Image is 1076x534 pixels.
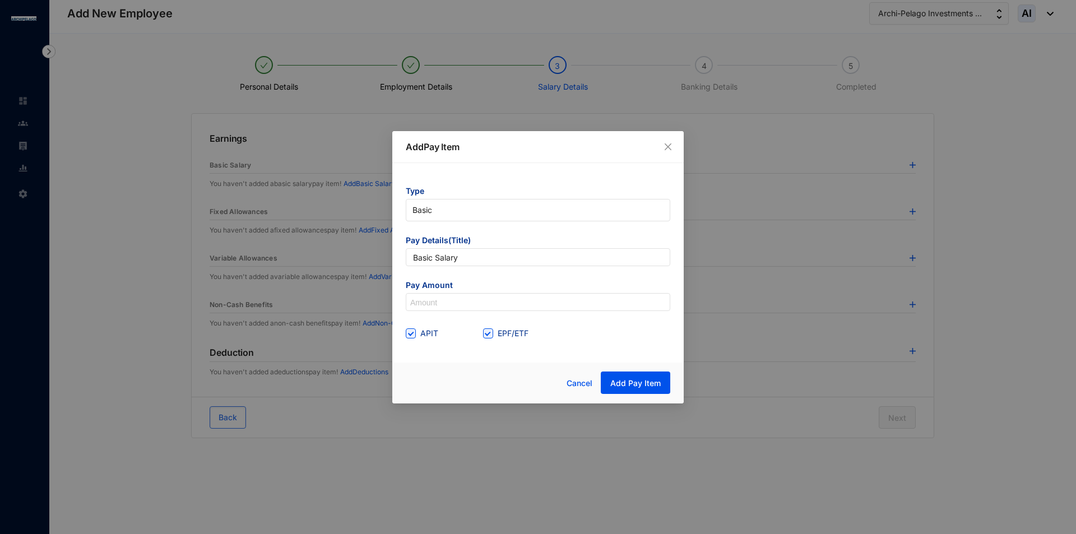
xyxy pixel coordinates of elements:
span: Basic [412,202,664,219]
span: APIT [416,327,443,340]
span: Cancel [567,377,592,389]
span: Pay Amount [406,280,670,293]
span: close [664,142,672,151]
span: Add Pay Item [610,378,661,389]
p: Add Pay Item [406,140,670,154]
span: EPF/ETF [493,327,533,340]
button: Add Pay Item [601,372,670,394]
input: Amount [406,294,670,312]
span: Type [406,185,670,199]
span: Pay Details(Title) [406,235,670,248]
button: Close [662,141,674,153]
input: Pay item title [406,248,670,266]
button: Cancel [558,372,601,394]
